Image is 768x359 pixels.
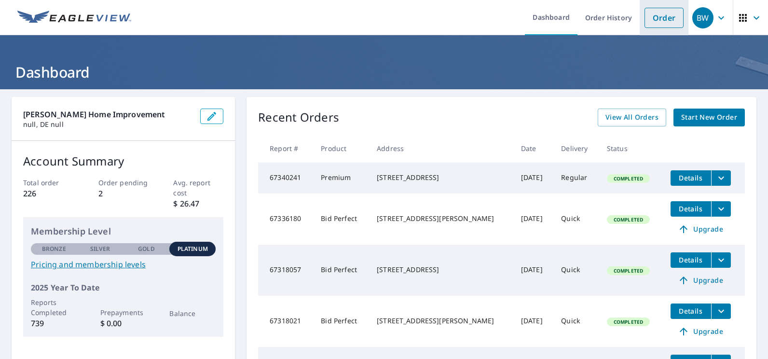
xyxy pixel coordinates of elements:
[598,109,666,126] a: View All Orders
[313,296,369,347] td: Bid Perfect
[313,163,369,193] td: Premium
[258,193,313,245] td: 67336180
[671,170,711,186] button: detailsBtn-67340241
[23,178,73,188] p: Total order
[12,62,756,82] h1: Dashboard
[313,134,369,163] th: Product
[31,318,77,329] p: 739
[553,163,599,193] td: Regular
[692,7,713,28] div: BW
[608,175,649,182] span: Completed
[98,188,149,199] p: 2
[681,111,737,124] span: Start New Order
[100,307,147,318] p: Prepayments
[258,245,313,296] td: 67318057
[377,173,506,182] div: [STREET_ADDRESS]
[513,163,553,193] td: [DATE]
[711,304,731,319] button: filesDropdownBtn-67318021
[671,273,731,288] a: Upgrade
[513,193,553,245] td: [DATE]
[258,296,313,347] td: 67318021
[676,173,705,182] span: Details
[17,11,131,25] img: EV Logo
[676,306,705,316] span: Details
[173,198,223,209] p: $ 26.47
[605,111,658,124] span: View All Orders
[369,134,513,163] th: Address
[138,245,154,253] p: Gold
[173,178,223,198] p: Avg. report cost
[553,134,599,163] th: Delivery
[676,326,725,337] span: Upgrade
[258,134,313,163] th: Report #
[23,152,223,170] p: Account Summary
[599,134,663,163] th: Status
[313,245,369,296] td: Bid Perfect
[31,259,216,270] a: Pricing and membership levels
[608,216,649,223] span: Completed
[676,204,705,213] span: Details
[608,318,649,325] span: Completed
[711,170,731,186] button: filesDropdownBtn-67340241
[513,296,553,347] td: [DATE]
[673,109,745,126] a: Start New Order
[513,245,553,296] td: [DATE]
[553,193,599,245] td: Quick
[553,245,599,296] td: Quick
[676,255,705,264] span: Details
[377,265,506,275] div: [STREET_ADDRESS]
[645,8,684,28] a: Order
[671,252,711,268] button: detailsBtn-67318057
[711,252,731,268] button: filesDropdownBtn-67318057
[671,324,731,339] a: Upgrade
[513,134,553,163] th: Date
[169,308,216,318] p: Balance
[671,221,731,237] a: Upgrade
[42,245,66,253] p: Bronze
[23,109,192,120] p: [PERSON_NAME] Home Improvement
[178,245,208,253] p: Platinum
[258,109,339,126] p: Recent Orders
[258,163,313,193] td: 67340241
[377,214,506,223] div: [STREET_ADDRESS][PERSON_NAME]
[23,120,192,129] p: null, DE null
[671,201,711,217] button: detailsBtn-67336180
[671,304,711,319] button: detailsBtn-67318021
[711,201,731,217] button: filesDropdownBtn-67336180
[676,275,725,286] span: Upgrade
[31,282,216,293] p: 2025 Year To Date
[313,193,369,245] td: Bid Perfect
[676,223,725,235] span: Upgrade
[98,178,149,188] p: Order pending
[31,297,77,318] p: Reports Completed
[31,225,216,238] p: Membership Level
[377,316,506,326] div: [STREET_ADDRESS][PERSON_NAME]
[553,296,599,347] td: Quick
[100,318,147,329] p: $ 0.00
[608,267,649,274] span: Completed
[90,245,110,253] p: Silver
[23,188,73,199] p: 226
